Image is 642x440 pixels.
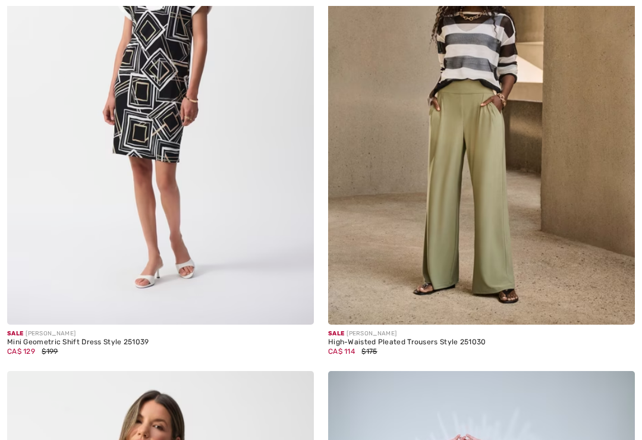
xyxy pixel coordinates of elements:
[328,330,344,337] span: Sale
[7,338,314,347] div: Mini Geometric Shift Dress Style 251039
[361,347,377,356] span: $175
[328,338,635,347] div: High-Waisted Pleated Trousers Style 251030
[7,329,314,338] div: [PERSON_NAME]
[7,330,23,337] span: Sale
[328,329,635,338] div: [PERSON_NAME]
[42,347,58,356] span: $199
[7,347,35,356] span: CA$ 129
[328,347,355,356] span: CA$ 114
